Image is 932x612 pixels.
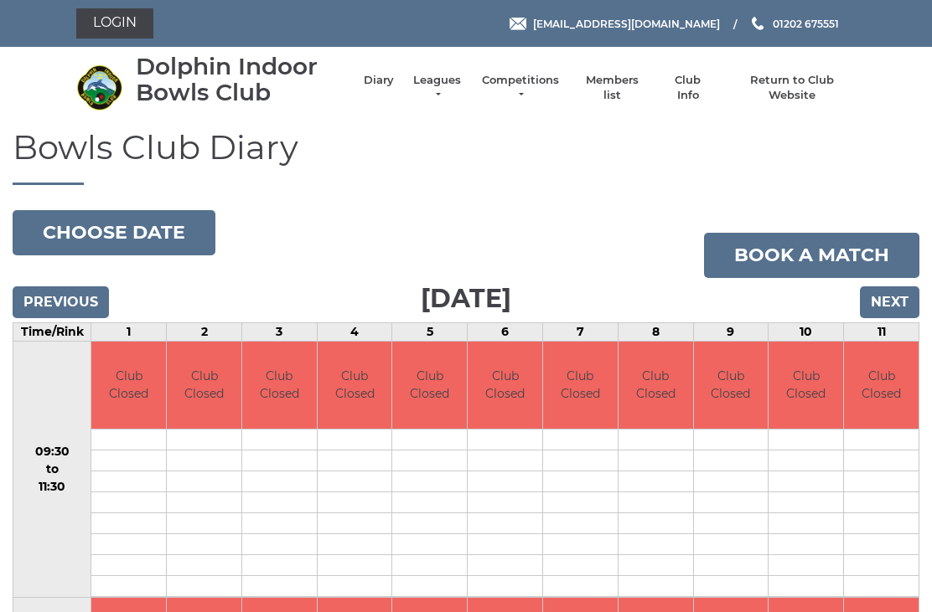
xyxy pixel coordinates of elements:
[769,342,843,429] td: Club Closed
[13,286,109,318] input: Previous
[392,342,467,429] td: Club Closed
[364,73,394,88] a: Diary
[618,322,693,341] td: 8
[241,322,317,341] td: 3
[729,73,856,103] a: Return to Club Website
[13,341,91,598] td: 09:30 to 11:30
[13,129,919,185] h1: Bowls Club Diary
[13,210,215,255] button: Choose date
[167,322,242,341] td: 2
[510,18,526,30] img: Email
[480,73,561,103] a: Competitions
[91,322,167,341] td: 1
[468,322,543,341] td: 6
[242,342,317,429] td: Club Closed
[318,342,392,429] td: Club Closed
[619,342,693,429] td: Club Closed
[167,342,241,429] td: Club Closed
[468,342,542,429] td: Club Closed
[91,342,166,429] td: Club Closed
[693,322,769,341] td: 9
[510,16,720,32] a: Email [EMAIL_ADDRESS][DOMAIN_NAME]
[533,17,720,29] span: [EMAIL_ADDRESS][DOMAIN_NAME]
[694,342,769,429] td: Club Closed
[749,16,839,32] a: Phone us 01202 675551
[773,17,839,29] span: 01202 675551
[752,17,764,30] img: Phone us
[76,64,122,111] img: Dolphin Indoor Bowls Club
[411,73,463,103] a: Leagues
[317,322,392,341] td: 4
[13,322,91,341] td: Time/Rink
[136,54,347,105] div: Dolphin Indoor Bowls Club
[76,8,153,39] a: Login
[844,342,919,429] td: Club Closed
[577,73,646,103] a: Members list
[704,233,919,278] a: Book a match
[543,342,618,429] td: Club Closed
[860,286,919,318] input: Next
[769,322,844,341] td: 10
[664,73,712,103] a: Club Info
[392,322,468,341] td: 5
[844,322,919,341] td: 11
[543,322,619,341] td: 7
